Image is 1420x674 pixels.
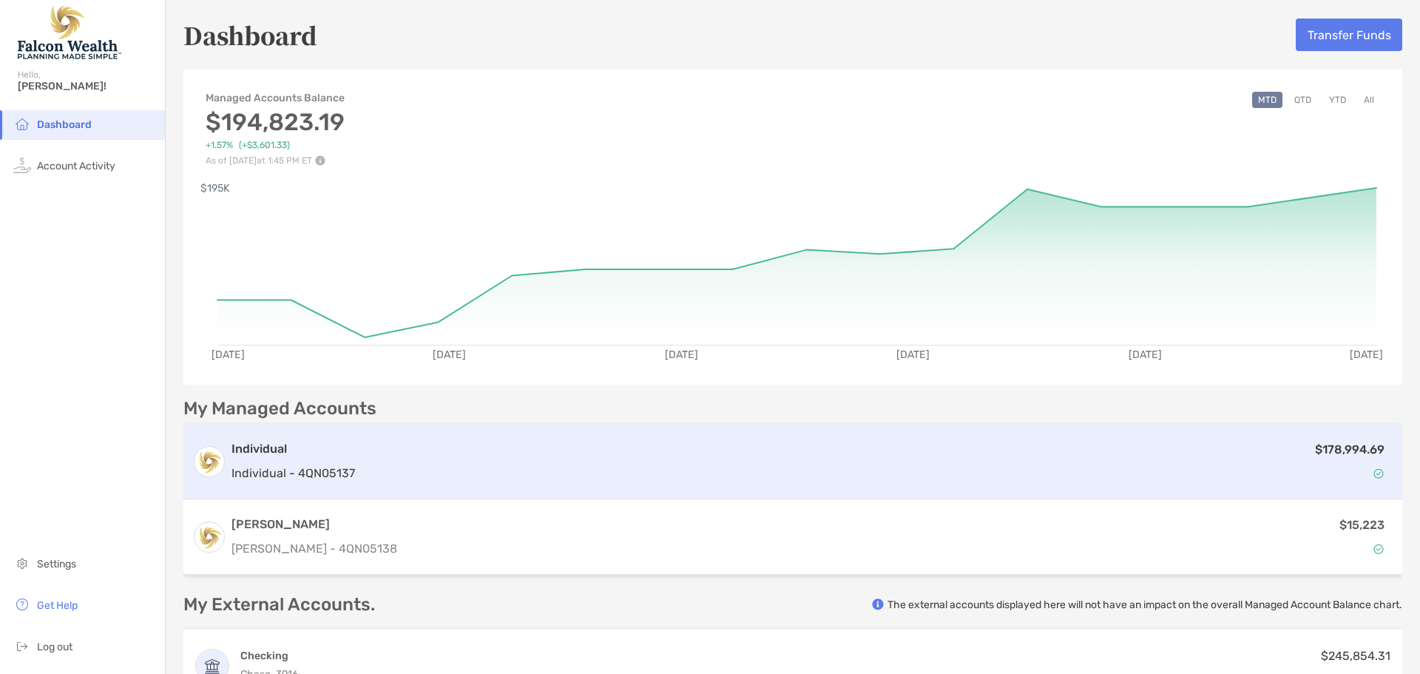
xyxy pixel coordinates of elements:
[195,447,224,476] img: logo account
[37,558,76,570] span: Settings
[37,599,78,612] span: Get Help
[231,516,397,533] h3: [PERSON_NAME]
[1373,544,1384,554] img: Account Status icon
[206,140,233,151] span: +1.57%
[872,599,884,610] img: info
[206,92,346,104] h4: Managed Accounts Balance
[1315,440,1384,459] p: $178,994.69
[183,400,376,418] p: My Managed Accounts
[1350,348,1383,361] text: [DATE]
[887,598,1402,612] p: The external accounts displayed here will not have an impact on the overall Managed Account Balan...
[240,649,298,663] h4: Checking
[13,637,31,655] img: logout icon
[195,522,224,552] img: logo account
[896,348,930,361] text: [DATE]
[1288,92,1317,108] button: QTD
[37,160,115,172] span: Account Activity
[37,118,92,131] span: Dashboard
[231,464,355,482] p: Individual - 4QN05137
[206,108,346,136] h3: $194,823.19
[18,6,121,59] img: Falcon Wealth Planning Logo
[13,554,31,572] img: settings icon
[200,182,230,195] text: $195K
[13,156,31,174] img: activity icon
[433,348,466,361] text: [DATE]
[13,596,31,613] img: get-help icon
[206,155,346,166] p: As of [DATE] at 1:45 PM ET
[1296,18,1402,51] button: Transfer Funds
[231,539,397,558] p: [PERSON_NAME] - 4QN05138
[231,440,355,458] h3: Individual
[18,80,156,92] span: [PERSON_NAME]!
[665,348,698,361] text: [DATE]
[1358,92,1380,108] button: All
[37,641,72,653] span: Log out
[1373,468,1384,479] img: Account Status icon
[239,140,290,151] span: ( +$3,601.33 )
[315,155,325,166] img: Performance Info
[183,596,375,614] p: My External Accounts.
[1339,516,1384,534] p: $15,223
[1321,649,1390,663] span: $245,854.31
[183,18,317,52] h5: Dashboard
[1323,92,1352,108] button: YTD
[1129,348,1162,361] text: [DATE]
[1252,92,1282,108] button: MTD
[13,115,31,132] img: household icon
[212,348,245,361] text: [DATE]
